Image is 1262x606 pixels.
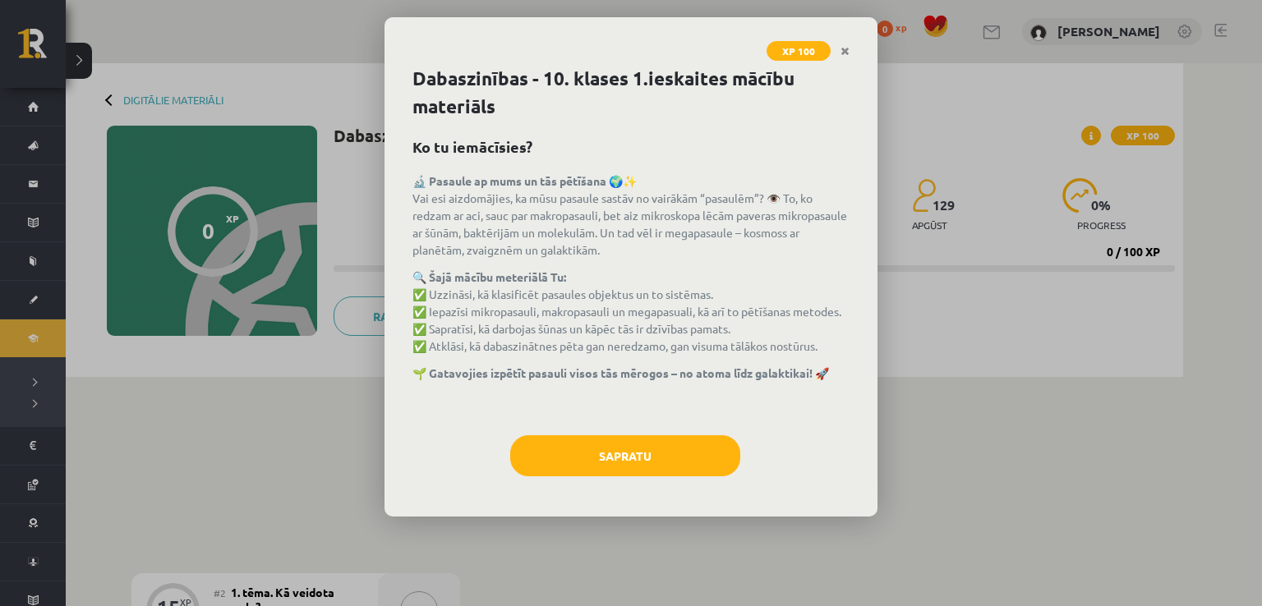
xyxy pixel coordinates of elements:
[412,365,829,380] strong: 🌱 Gatavojies izpētīt pasauli visos tās mērogos – no atoma līdz galaktikai! 🚀
[412,135,850,158] h2: Ko tu iemācīsies?
[412,172,850,259] p: Vai esi aizdomājies, ka mūsu pasaule sastāv no vairākām “pasaulēm”? 👁️ To, ko redzam ar aci, sauc...
[412,173,637,188] strong: 🔬 Pasaule ap mums un tās pētīšana 🌍✨
[412,269,566,284] strong: 🔍 Šajā mācību meteriālā Tu:
[510,435,740,476] button: Sapratu
[831,35,859,67] a: Close
[412,65,850,121] h1: Dabaszinības - 10. klases 1.ieskaites mācību materiāls
[412,269,850,355] p: ✅ Uzzināsi, kā klasificēt pasaules objektus un to sistēmas. ✅ Iepazīsi mikropasauli, makropasauli...
[767,41,831,61] span: XP 100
